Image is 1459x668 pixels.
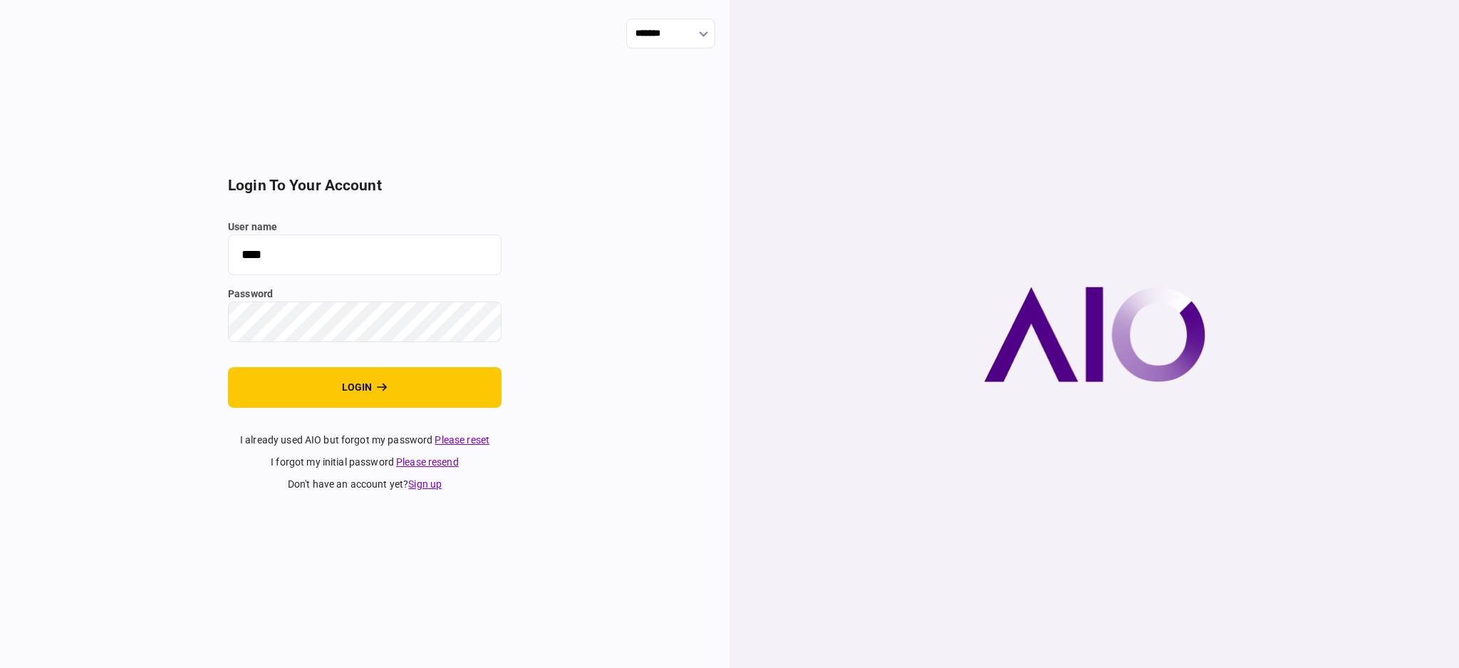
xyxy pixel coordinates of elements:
[228,287,502,302] label: password
[228,433,502,448] div: I already used AIO but forgot my password
[984,287,1205,382] img: AIO company logo
[228,367,502,408] button: login
[435,434,489,446] a: Please reset
[408,478,442,490] a: Sign up
[626,19,715,48] input: show language options
[228,177,502,195] h2: login to your account
[228,302,502,342] input: password
[228,220,502,235] label: user name
[228,235,502,275] input: user name
[228,477,502,492] div: don't have an account yet ?
[228,455,502,470] div: I forgot my initial password
[396,456,459,468] a: Please resend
